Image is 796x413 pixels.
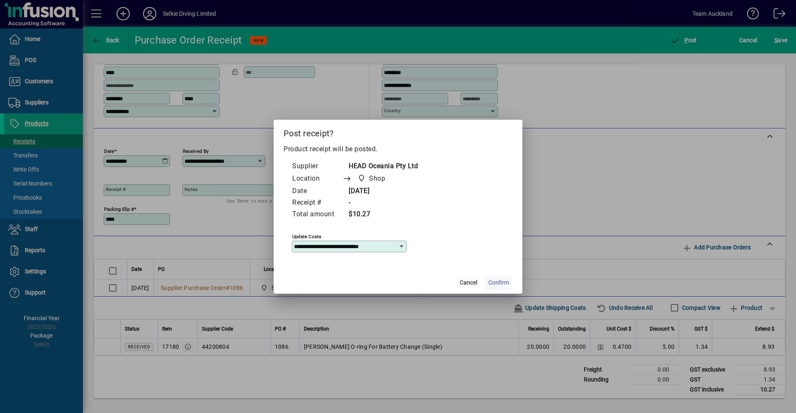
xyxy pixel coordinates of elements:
[342,209,418,220] td: $10.27
[342,161,418,172] td: HEAD Oceania Pty Ltd
[355,173,388,184] span: Shop
[284,144,512,154] p: Product receipt will be posted.
[342,197,418,209] td: -
[485,275,512,290] button: Confirm
[369,174,385,184] span: Shop
[292,209,342,220] td: Total amount
[488,278,509,287] span: Confirm
[274,120,522,144] h2: Post receipt?
[292,161,342,172] td: Supplier
[460,278,477,287] span: Cancel
[292,186,342,197] td: Date
[292,233,321,239] mat-label: Update costs
[342,186,418,197] td: [DATE]
[455,275,482,290] button: Cancel
[292,172,342,186] td: Location
[292,197,342,209] td: Receipt #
